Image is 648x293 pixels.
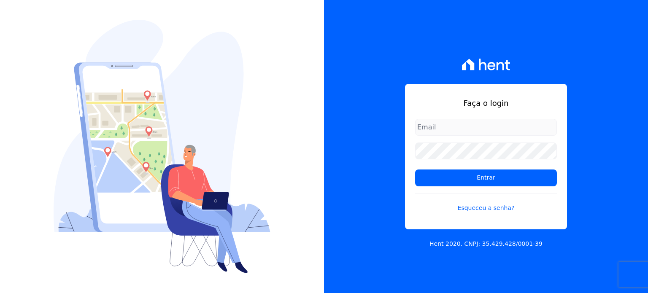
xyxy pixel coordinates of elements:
[415,169,557,186] input: Entrar
[415,97,557,109] h1: Faça o login
[415,193,557,212] a: Esqueceu a senha?
[415,119,557,136] input: Email
[54,20,270,273] img: Login
[429,239,543,248] p: Hent 2020. CNPJ: 35.429.428/0001-39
